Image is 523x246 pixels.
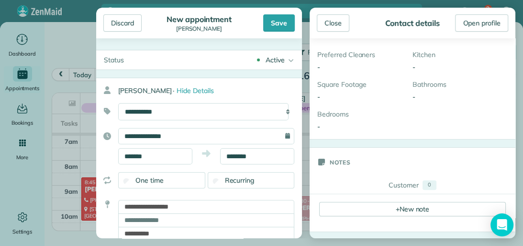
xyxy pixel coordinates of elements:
div: Preferred Cleaners [317,50,412,59]
div: Discard [103,14,142,32]
div: - [317,62,412,72]
h3: Notes [330,148,351,176]
div: Active [266,55,285,65]
div: Bathrooms [412,80,508,89]
div: - [412,92,508,102]
div: 0 [423,180,436,190]
div: Save [263,14,295,32]
div: Square Footage [317,80,412,89]
div: New appointment [164,14,234,24]
div: Bedrooms [317,109,508,119]
span: + [396,204,400,213]
input: Recurring [212,178,219,184]
div: - [317,92,412,102]
div: [PERSON_NAME] [164,25,234,32]
div: - [317,122,508,131]
div: Contact details [382,18,442,28]
div: Kitchen [412,50,508,59]
div: [PERSON_NAME] [118,82,302,99]
div: Customer [389,180,419,190]
div: New note [319,202,506,216]
div: Status [96,50,132,70]
div: - [412,62,508,72]
span: · [173,86,174,95]
div: Open Intercom Messenger [490,213,513,236]
div: Close [317,14,349,32]
span: Recurring [225,176,255,185]
span: Hide Details [177,86,214,95]
span: One time [135,176,164,185]
input: One time [123,178,130,184]
a: Open profile [455,14,508,32]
